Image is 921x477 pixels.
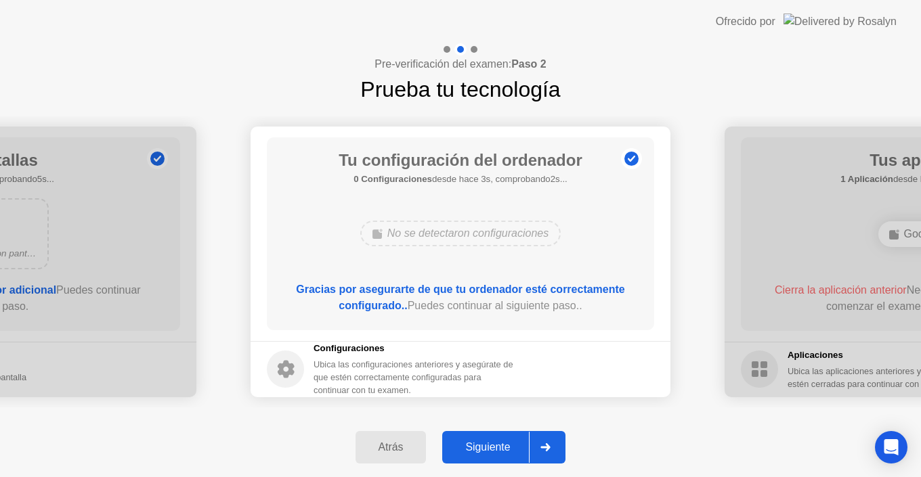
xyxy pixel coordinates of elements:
div: Ubica las configuraciones anteriores y asegúrate de que estén correctamente configuradas para con... [314,358,519,397]
h5: Configuraciones [314,342,519,355]
h5: desde hace 3s, comprobando2s... [339,173,582,186]
div: No se detectaron configuraciones [360,221,561,246]
button: Atrás [356,431,427,463]
div: Atrás [360,441,423,453]
b: 0 Configuraciones [354,174,432,184]
div: Puedes continuar al siguiente paso.. [286,281,635,314]
b: Paso 2 [511,58,547,70]
h4: Pre-verificación del examen: [374,56,546,72]
h1: Prueba tu tecnología [360,73,560,106]
div: Open Intercom Messenger [875,431,907,463]
h1: Tu configuración del ordenador [339,148,582,173]
b: Gracias por asegurarte de que tu ordenador esté correctamente configurado.. [296,283,625,311]
img: Delivered by Rosalyn [784,14,897,29]
div: Siguiente [446,441,529,453]
div: Ofrecido por [716,14,775,30]
button: Siguiente [442,431,565,463]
